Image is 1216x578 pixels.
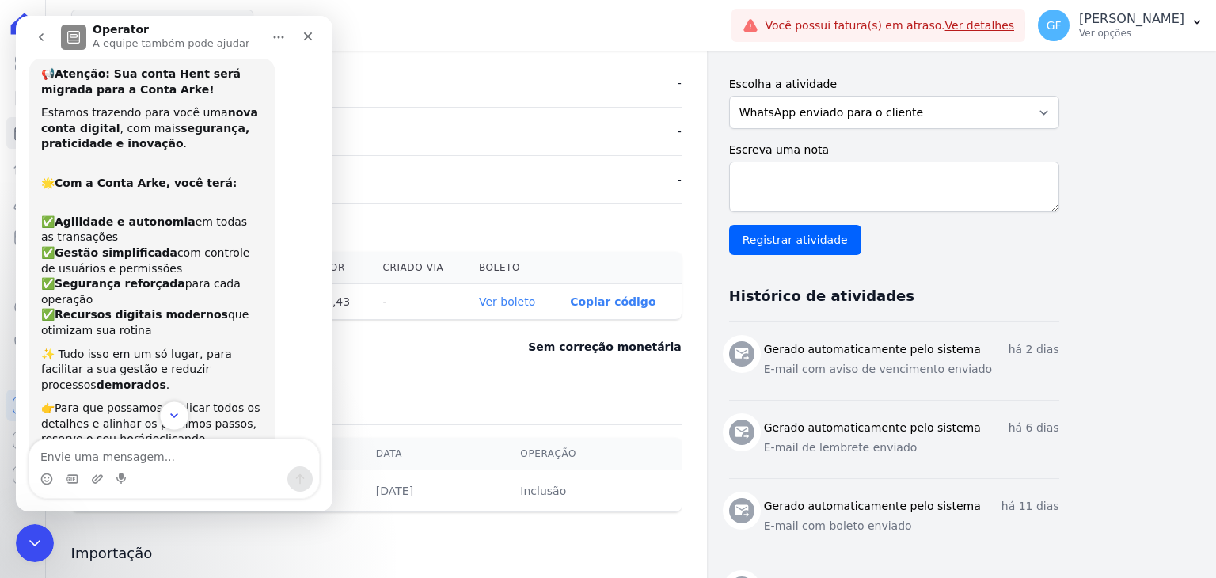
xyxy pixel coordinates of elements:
th: Data [357,438,502,470]
th: 796,43 [298,284,370,320]
p: E-mail com aviso de vencimento enviado [764,361,1059,378]
div: ✅ em todas as transações ✅ com controle de usuários e permissões ✅ para cada operação ✅ que otimi... [25,183,247,322]
dd: - [678,124,682,139]
button: Selecionador de Emoji [25,457,37,470]
th: Boleto [466,252,557,284]
label: Escreva uma nota [729,142,1059,158]
button: Enviar uma mensagem [272,451,297,476]
button: Scroll to bottom [143,385,173,414]
dd: - [678,75,682,91]
div: 🌟 [25,144,247,175]
button: [GEOGRAPHIC_DATA] [71,10,253,40]
b: Gestão simplificada [39,230,161,243]
b: demorados [81,363,150,375]
h3: Exportação [71,386,682,405]
b: Recursos digitais modernos [39,292,212,305]
th: Operação [501,438,681,470]
p: há 2 dias [1009,341,1059,358]
p: há 6 dias [1009,420,1059,436]
button: Start recording [101,457,113,470]
h3: Gerado automaticamente pelo sistema [764,420,981,436]
div: Fechar [278,6,306,35]
button: GF [PERSON_NAME] Ver opções [1025,3,1216,48]
p: E-mail de lembrete enviado [764,439,1059,456]
b: Agilidade e autonomia [39,200,180,212]
div: ✨ Tudo isso em um só lugar, para facilitar a sua gestão e reduzir processos . [25,331,247,378]
p: Ver opções [1079,27,1184,40]
p: E-mail com boleto enviado [764,518,1059,534]
span: Você possui fatura(s) em atraso. [765,17,1014,34]
td: [DATE] [357,470,502,512]
a: Ver detalhes [945,19,1015,32]
label: Escolha a atividade [729,76,1059,93]
button: Copiar código [570,295,655,308]
dd: - [678,172,682,188]
span: GF [1047,20,1062,31]
b: Atenção: Sua conta Hent será migrada para a Conta Arke! [25,51,225,80]
button: Início [248,6,278,36]
h3: Importação [71,544,682,563]
th: Criado via [370,252,465,284]
a: Ver boleto [479,295,535,308]
th: Valor [298,252,370,284]
h3: Histórico de atividades [729,287,914,306]
div: Estamos trazendo para você uma , com mais . [25,89,247,136]
dd: Sem correção monetária [528,339,681,355]
button: Selecionador de GIF [50,457,63,470]
h3: Gerado automaticamente pelo sistema [764,498,981,515]
h3: Gerado automaticamente pelo sistema [764,341,981,358]
div: 📢 [25,51,247,82]
p: há 11 dias [1001,498,1059,515]
b: Segurança reforçada [39,261,169,274]
td: Inclusão [501,470,681,512]
iframe: Intercom live chat [16,524,54,562]
th: - [370,284,465,320]
b: Com a Conta Arke, você terá: [39,161,221,173]
button: Upload do anexo [75,457,88,470]
textarea: Envie uma mensagem... [13,424,303,451]
iframe: Intercom live chat [16,16,332,511]
input: Registrar atividade [729,225,861,255]
p: A equipe também pode ajudar [77,20,234,36]
b: nova conta digital [25,90,242,119]
div: 👉Para que possamos explicar todos os detalhes e alinhar os próximos passos, reserve o seu horário... [25,385,247,478]
p: [PERSON_NAME] [1079,11,1184,27]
